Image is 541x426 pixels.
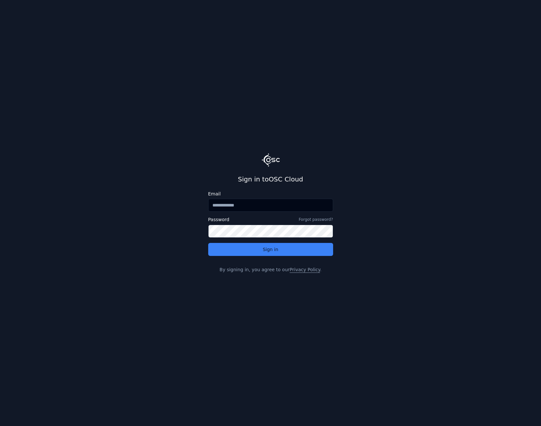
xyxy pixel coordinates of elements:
h2: Sign in to OSC Cloud [208,175,333,184]
label: Password [208,217,229,222]
p: By signing in, you agree to our . [208,266,333,273]
button: Sign in [208,243,333,256]
a: Privacy Policy [290,267,320,272]
img: Logo [262,153,280,167]
a: Forgot password? [299,217,333,222]
label: Email [208,192,333,196]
